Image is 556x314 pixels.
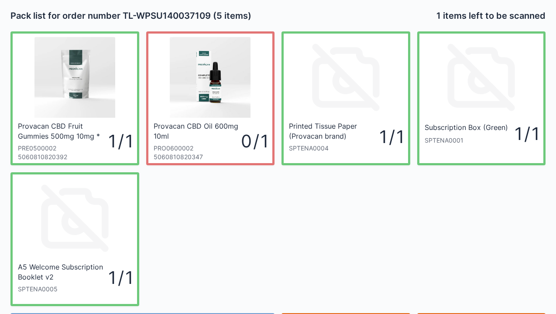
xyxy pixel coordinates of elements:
[425,136,510,145] div: SPTENA0001
[108,129,132,154] div: 1 / 1
[18,144,108,153] div: PRE0500002
[289,144,379,153] div: SPTENA0004
[18,153,108,161] div: 5060810820392
[146,31,275,165] a: Provacan CBD Oil 600mg 10mlPRO060000250608108203470 / 1
[154,144,241,153] div: PRO0600002
[154,153,241,161] div: 5060810820347
[10,31,139,165] a: Provacan CBD Fruit Gummies 500mg 10mg * 50 packPRE050000250608108203921 / 1
[510,121,539,146] div: 1 / 1
[241,129,267,154] div: 0 / 1
[154,121,239,140] div: Provacan CBD Oil 600mg 10ml
[108,265,132,290] div: 1 / 1
[18,285,108,294] div: SPTENA0005
[417,31,546,165] a: Subscription Box (Green)SPTENA00011 / 1
[18,121,106,140] div: Provacan CBD Fruit Gummies 500mg 10mg * 50 pack
[289,121,377,140] div: Printed Tissue Paper (Provacan brand)
[34,37,115,118] img: provacan-complete-cbd-gummies-500mg-250g-front_3ffe7590-eb13-4fb1-8949-00322419b8e4.webp
[436,10,546,22] h2: 1 items left to be scanned
[10,172,139,306] a: A5 Welcome Subscription Booklet v2SPTENA00051 / 1
[170,37,251,118] img: provacan-complete-cbd-oil-600mg-10ml-front-2.webp
[379,124,403,149] div: 1 / 1
[10,10,275,22] h2: Pack list for order number TL-WPSU140037109 (5 items)
[18,262,106,281] div: A5 Welcome Subscription Booklet v2
[281,31,410,165] a: Printed Tissue Paper (Provacan brand)SPTENA00041 / 1
[425,123,508,133] div: Subscription Box (Green)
